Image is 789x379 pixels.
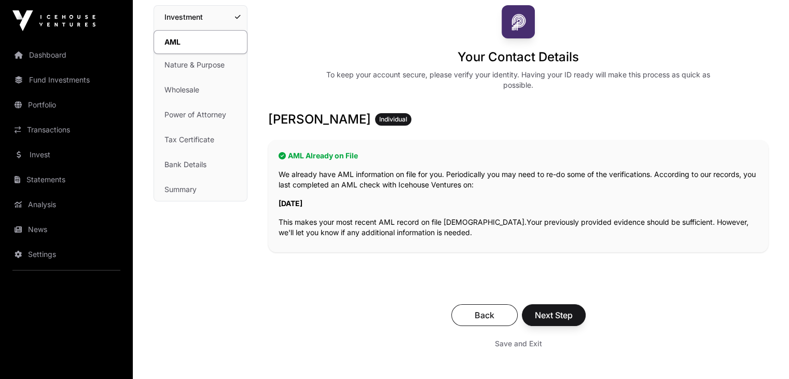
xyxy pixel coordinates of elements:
a: Wholesale [154,78,247,101]
img: Icehouse Ventures Logo [12,10,95,31]
button: Back [451,304,518,326]
a: Summary [154,178,247,201]
a: News [8,218,124,241]
a: Invest [8,143,124,166]
h3: [PERSON_NAME] [268,111,768,128]
p: [DATE] [279,198,758,209]
a: Settings [8,243,124,266]
iframe: Chat Widget [737,329,789,379]
a: Portfolio [8,93,124,116]
a: Statements [8,168,124,191]
a: Transactions [8,118,124,141]
span: Save and Exit [495,339,542,349]
button: Save and Exit [482,334,555,353]
a: Bank Details [154,153,247,176]
a: Fund Investments [8,69,124,91]
span: Individual [379,115,407,124]
a: Nature & Purpose [154,53,247,76]
a: Power of Attorney [154,103,247,126]
span: Next Step [535,309,573,321]
button: Next Step [522,304,586,326]
a: Tax Certificate [154,128,247,151]
p: We already have AML information on file for you. Periodically you may need to re-do some of the v... [279,169,758,190]
a: Analysis [8,193,124,216]
h2: AML Already on File [279,151,758,161]
img: PAM [502,5,535,38]
div: To keep your account secure, please verify your identity. Having your ID ready will make this pro... [319,70,717,90]
a: Investment [154,6,247,29]
h1: Your Contact Details [458,49,579,65]
a: Dashboard [8,44,124,66]
a: AML [154,30,247,54]
p: This makes your most recent AML record on file [DEMOGRAPHIC_DATA]. [279,217,758,238]
span: Back [464,309,505,321]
